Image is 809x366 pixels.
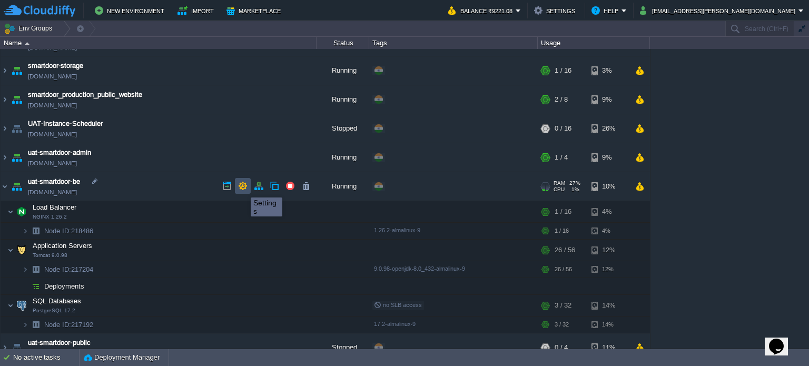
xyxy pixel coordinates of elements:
button: Settings [534,4,578,17]
span: Node ID: [44,265,71,273]
div: Running [317,85,369,114]
button: Marketplace [226,4,284,17]
div: 0 / 16 [555,114,571,143]
button: Import [177,4,217,17]
span: uat-smartdoor-be [28,176,80,187]
span: Application Servers [32,241,94,250]
span: 1% [569,186,579,193]
a: uat-smartdoor-public [28,338,91,348]
img: AMDAwAAAACH5BAEAAAAALAAAAAABAAEAAAICRAEAOw== [9,56,24,85]
img: AMDAwAAAACH5BAEAAAAALAAAAAABAAEAAAICRAEAOw== [22,278,28,294]
a: smartdoor-storage [28,61,83,71]
img: AMDAwAAAACH5BAEAAAAALAAAAAABAAEAAAICRAEAOw== [7,295,14,316]
span: Tomcat 9.0.98 [33,252,67,259]
span: Load Balancer [32,203,78,212]
div: 26% [591,114,626,143]
div: 0 / 4 [555,333,568,362]
a: Application ServersTomcat 9.0.98 [32,242,94,250]
div: No active tasks [13,349,79,366]
img: AMDAwAAAACH5BAEAAAAALAAAAAABAAEAAAICRAEAOw== [28,223,43,239]
span: Node ID: [44,227,71,235]
div: Running [317,143,369,172]
div: Settings [253,199,280,215]
div: 3 / 32 [555,316,569,333]
button: Deployment Manager [84,352,160,363]
img: AMDAwAAAACH5BAEAAAAALAAAAAABAAEAAAICRAEAOw== [14,295,29,316]
span: [DOMAIN_NAME] [28,71,77,82]
div: 14% [591,316,626,333]
iframe: chat widget [765,324,798,355]
img: CloudJiffy [4,4,75,17]
div: 3% [591,56,626,85]
a: Deployments [43,282,86,291]
span: 218486 [43,226,95,235]
a: [DOMAIN_NAME] [28,187,77,197]
img: AMDAwAAAACH5BAEAAAAALAAAAAABAAEAAAICRAEAOw== [9,114,24,143]
div: Stopped [317,114,369,143]
a: [DOMAIN_NAME] [28,158,77,169]
img: AMDAwAAAACH5BAEAAAAALAAAAAABAAEAAAICRAEAOw== [25,42,29,45]
span: 17.2-almalinux-9 [374,321,416,327]
img: AMDAwAAAACH5BAEAAAAALAAAAAABAAEAAAICRAEAOw== [22,261,28,278]
div: 12% [591,240,626,261]
a: SQL DatabasesPostgreSQL 17.2 [32,297,83,305]
span: SQL Databases [32,296,83,305]
div: 1 / 16 [555,201,571,222]
a: uat-smartdoor-admin [28,147,91,158]
img: AMDAwAAAACH5BAEAAAAALAAAAAABAAEAAAICRAEAOw== [1,85,9,114]
img: AMDAwAAAACH5BAEAAAAALAAAAAABAAEAAAICRAEAOw== [1,56,9,85]
a: [DOMAIN_NAME] [28,129,77,140]
div: Usage [538,37,649,49]
a: Load BalancerNGINX 1.26.2 [32,203,78,211]
a: [DOMAIN_NAME] [28,100,77,111]
div: Stopped [317,333,369,362]
div: 14% [591,295,626,316]
img: AMDAwAAAACH5BAEAAAAALAAAAAABAAEAAAICRAEAOw== [22,316,28,333]
img: AMDAwAAAACH5BAEAAAAALAAAAAABAAEAAAICRAEAOw== [1,333,9,362]
div: Status [317,37,369,49]
div: 1 / 16 [555,223,569,239]
img: AMDAwAAAACH5BAEAAAAALAAAAAABAAEAAAICRAEAOw== [7,240,14,261]
button: New Environment [95,4,167,17]
div: 1 / 4 [555,143,568,172]
img: AMDAwAAAACH5BAEAAAAALAAAAAABAAEAAAICRAEAOw== [22,223,28,239]
img: AMDAwAAAACH5BAEAAAAALAAAAAABAAEAAAICRAEAOw== [9,143,24,172]
img: AMDAwAAAACH5BAEAAAAALAAAAAABAAEAAAICRAEAOw== [14,201,29,222]
img: AMDAwAAAACH5BAEAAAAALAAAAAABAAEAAAICRAEAOw== [7,201,14,222]
button: [EMAIL_ADDRESS][PERSON_NAME][DOMAIN_NAME] [640,4,798,17]
div: 4% [591,201,626,222]
div: Tags [370,37,537,49]
span: 9.0.98-openjdk-8.0_432-almalinux-9 [374,265,465,272]
div: 10% [591,172,626,201]
img: AMDAwAAAACH5BAEAAAAALAAAAAABAAEAAAICRAEAOw== [1,172,9,201]
div: Name [1,37,316,49]
span: 27% [569,180,580,186]
a: UAT-Instance-Scheduler [28,118,103,129]
img: AMDAwAAAACH5BAEAAAAALAAAAAABAAEAAAICRAEAOw== [9,85,24,114]
button: Env Groups [4,21,56,36]
a: [DOMAIN_NAME] [28,348,77,359]
span: NGINX 1.26.2 [33,214,67,220]
img: AMDAwAAAACH5BAEAAAAALAAAAAABAAEAAAICRAEAOw== [9,172,24,201]
div: Running [317,56,369,85]
img: AMDAwAAAACH5BAEAAAAALAAAAAABAAEAAAICRAEAOw== [1,114,9,143]
button: Balance ₹9221.08 [448,4,516,17]
button: Help [591,4,621,17]
span: PostgreSQL 17.2 [33,308,75,314]
div: 9% [591,143,626,172]
span: RAM [554,180,565,186]
a: smartdoor_production_public_website [28,90,142,100]
img: AMDAwAAAACH5BAEAAAAALAAAAAABAAEAAAICRAEAOw== [28,316,43,333]
div: 26 / 56 [555,261,572,278]
div: 3 / 32 [555,295,571,316]
div: Running [317,172,369,201]
span: 217192 [43,320,95,329]
div: 11% [591,333,626,362]
img: AMDAwAAAACH5BAEAAAAALAAAAAABAAEAAAICRAEAOw== [28,278,43,294]
div: 12% [591,261,626,278]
